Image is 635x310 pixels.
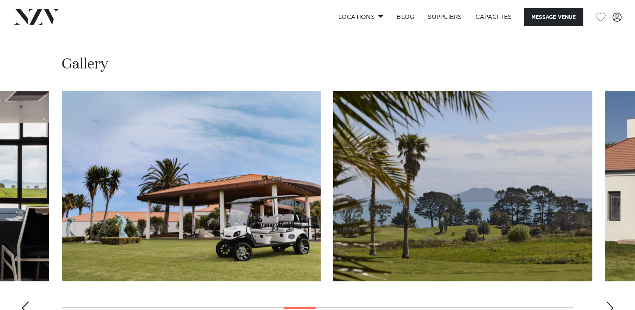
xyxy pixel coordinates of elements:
swiper-slide: 15 / 30 [333,91,592,281]
a: Locations [331,8,390,26]
h2: Gallery [62,55,108,74]
img: nzv-logo.png [13,9,59,24]
a: Capacities [469,8,519,26]
button: Message Venue [524,8,583,26]
a: BLOG [390,8,421,26]
a: SUPPLIERS [421,8,468,26]
swiper-slide: 14 / 30 [62,91,321,281]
